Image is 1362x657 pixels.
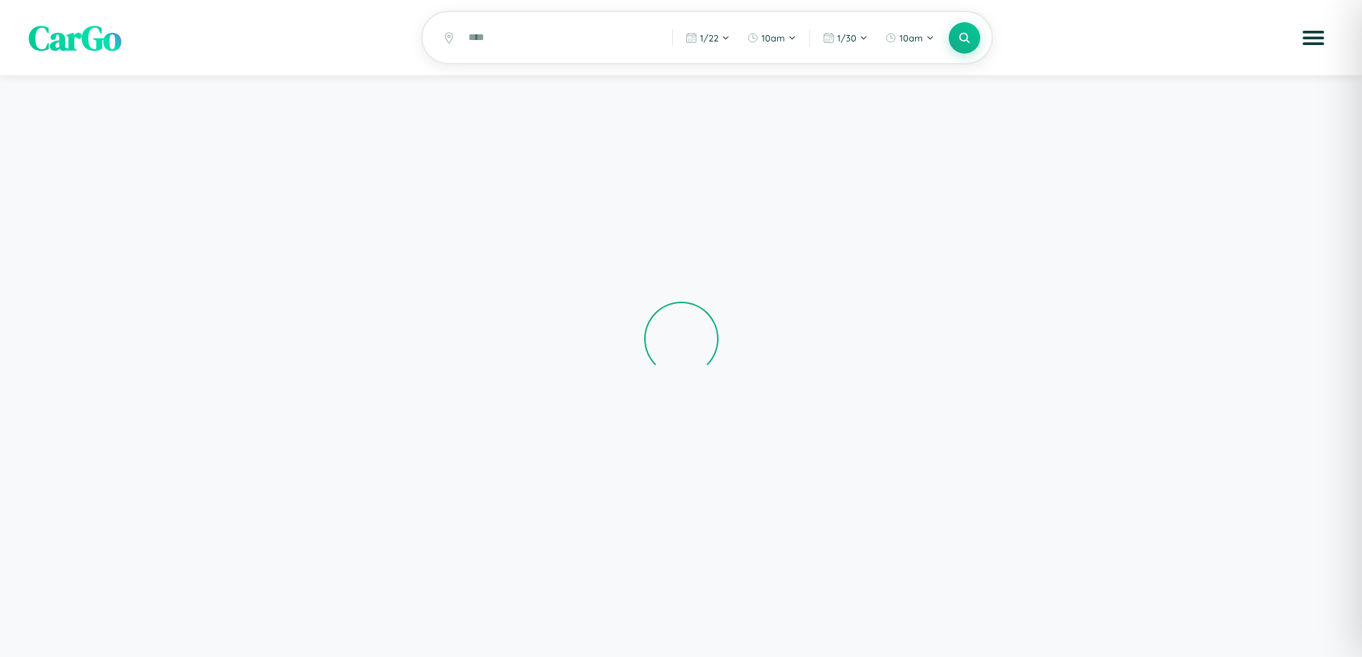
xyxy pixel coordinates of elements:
button: 1/30 [816,26,875,49]
button: Open menu [1293,18,1333,58]
span: 1 / 30 [837,32,857,44]
span: 10am [761,32,785,44]
span: 10am [899,32,923,44]
span: CarGo [29,14,122,61]
span: 1 / 22 [700,32,719,44]
button: 10am [878,26,942,49]
button: 1/22 [678,26,737,49]
button: 10am [740,26,804,49]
